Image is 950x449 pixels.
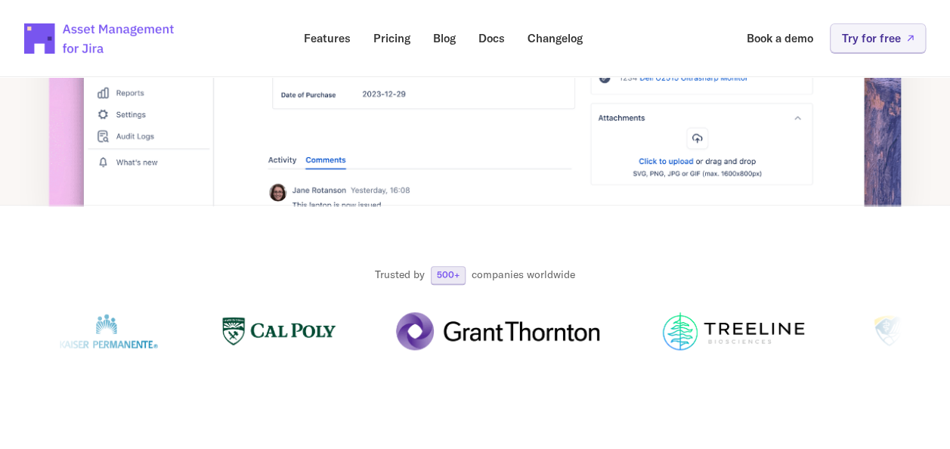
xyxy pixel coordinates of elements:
a: Try for free [830,23,926,53]
a: Docs [468,23,515,53]
a: Book a demo [736,23,824,53]
p: Trusted by [375,268,425,283]
p: Pricing [373,33,410,44]
p: Features [304,33,351,44]
p: Book a demo [747,33,813,44]
img: Logo [660,312,807,350]
p: Docs [478,33,505,44]
p: companies worldwide [472,268,575,283]
img: Logo [222,312,336,350]
a: Changelog [517,23,593,53]
p: Blog [433,33,456,44]
p: Try for free [842,33,901,44]
a: Pricing [363,23,421,53]
p: Changelog [528,33,583,44]
a: Features [293,23,361,53]
p: 500+ [437,271,460,280]
a: Blog [422,23,466,53]
img: Logo [56,312,162,350]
